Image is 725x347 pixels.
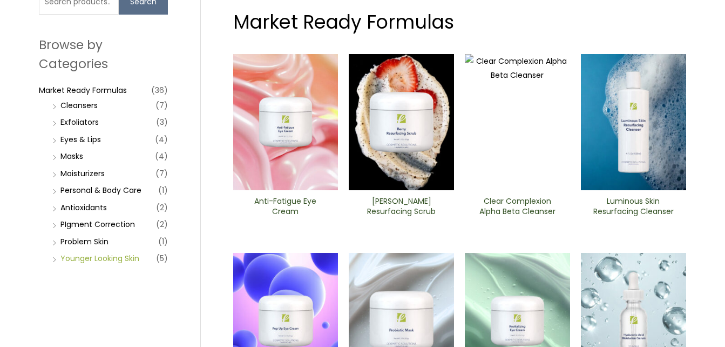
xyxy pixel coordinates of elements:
span: (2) [156,217,168,232]
a: PIgment Correction [60,219,135,230]
h2: Luminous Skin Resurfacing ​Cleanser [590,196,677,217]
img: Berry Resurfacing Scrub [349,54,454,190]
a: Market Ready Formulas [39,85,127,96]
a: Eyes & Lips [60,134,101,145]
a: Exfoliators [60,117,99,128]
span: (1) [158,183,168,198]
a: [PERSON_NAME] Resurfacing Scrub [358,196,445,221]
a: Antioxidants [60,202,107,213]
span: (2) [156,200,168,215]
img: Luminous Skin Resurfacing ​Cleanser [581,54,686,190]
h2: Clear Complexion Alpha Beta ​Cleanser [474,196,561,217]
a: Anti-Fatigue Eye Cream [242,196,329,221]
span: (7) [155,166,168,181]
a: Clear Complexion Alpha Beta ​Cleanser [474,196,561,221]
a: Personal & Body Care [60,185,141,196]
a: Younger Looking Skin [60,253,139,264]
a: Masks [60,151,83,162]
span: (1) [158,234,168,249]
a: Moisturizers [60,168,105,179]
span: (4) [155,132,168,147]
span: (4) [155,149,168,164]
a: Problem Skin [60,236,109,247]
h2: Anti-Fatigue Eye Cream [242,196,329,217]
span: (36) [151,83,168,98]
span: (3) [156,115,168,130]
h1: Market Ready Formulas [233,9,686,35]
a: Luminous Skin Resurfacing ​Cleanser [590,196,677,221]
span: (7) [155,98,168,113]
img: Anti Fatigue Eye Cream [233,54,338,190]
img: Clear Complexion Alpha Beta ​Cleanser [465,54,570,190]
h2: Browse by Categories [39,36,168,72]
a: Cleansers [60,100,98,111]
h2: [PERSON_NAME] Resurfacing Scrub [358,196,445,217]
span: (5) [156,251,168,266]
